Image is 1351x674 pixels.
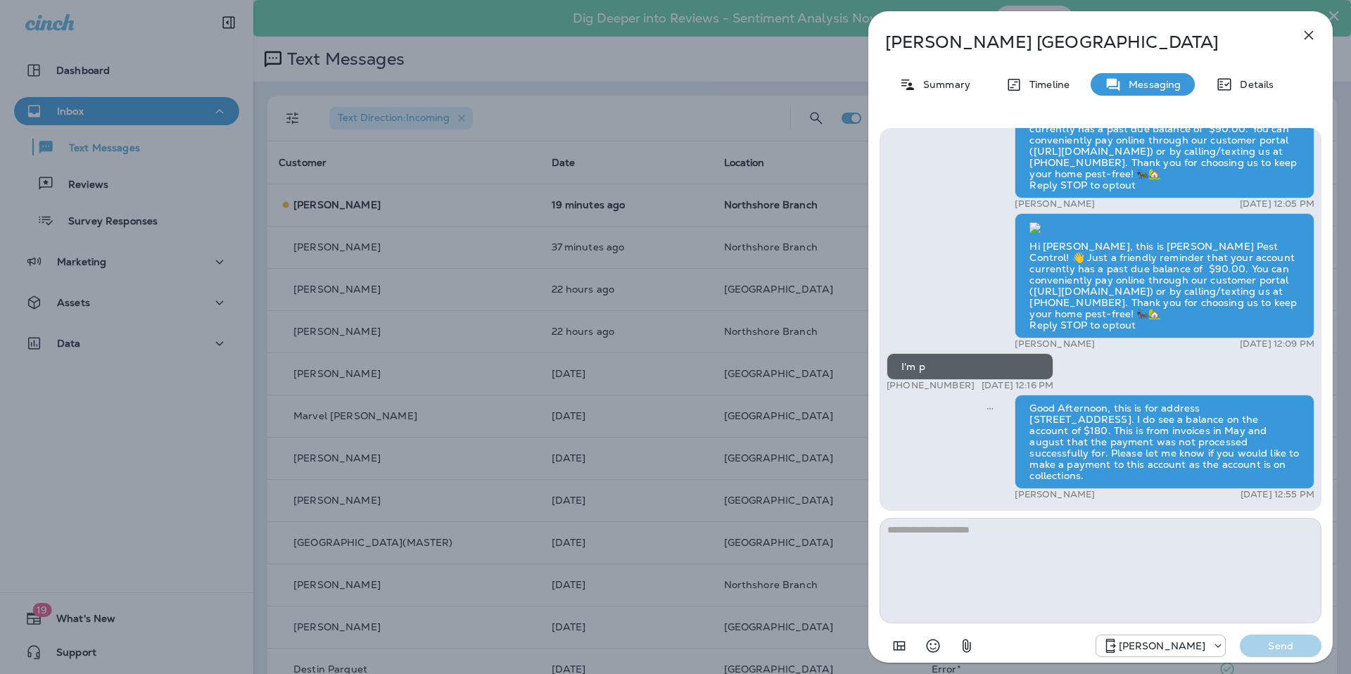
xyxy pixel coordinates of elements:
[1122,79,1181,90] p: Messaging
[1015,198,1095,210] p: [PERSON_NAME]
[987,401,994,414] span: Sent
[885,632,913,660] button: Add in a premade template
[1241,489,1314,500] p: [DATE] 12:55 PM
[1029,222,1041,234] img: twilio-download
[1240,198,1314,210] p: [DATE] 12:05 PM
[1015,395,1314,489] div: Good Afternoon, this is for address [STREET_ADDRESS]. I do see a balance on the account of $180. ...
[1119,640,1206,651] p: [PERSON_NAME]
[982,380,1053,391] p: [DATE] 12:16 PM
[887,353,1053,380] div: I'm p
[885,32,1269,52] p: [PERSON_NAME] [GEOGRAPHIC_DATA]
[1240,338,1314,350] p: [DATE] 12:09 PM
[1015,338,1095,350] p: [PERSON_NAME]
[1233,79,1274,90] p: Details
[1015,213,1314,338] div: Hi [PERSON_NAME], this is [PERSON_NAME] Pest Control! 👋 Just a friendly reminder that your accoun...
[1022,79,1070,90] p: Timeline
[1015,74,1314,199] div: Hi [PERSON_NAME], this is [PERSON_NAME] Pest Control! 👋 Just a friendly reminder that your accoun...
[887,380,975,391] p: [PHONE_NUMBER]
[1096,637,1226,654] div: +1 (504) 576-9603
[919,632,947,660] button: Select an emoji
[1015,489,1095,500] p: [PERSON_NAME]
[916,79,970,90] p: Summary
